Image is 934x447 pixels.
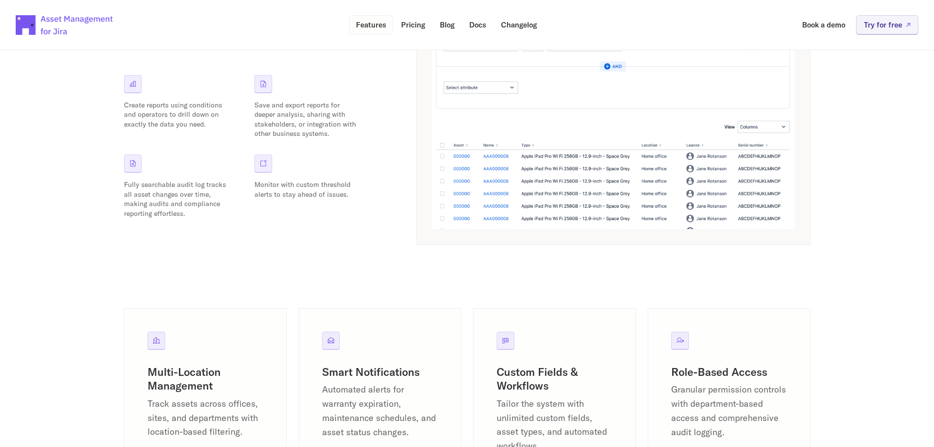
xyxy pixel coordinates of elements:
a: Docs [462,15,493,34]
a: Book a demo [795,15,852,34]
a: Changelog [494,15,544,34]
p: Track assets across offices, sites, and departments with location-based filtering. [148,397,263,439]
p: Fully searchable audit log tracks all asset changes over time, making audits and compliance repor... [124,180,227,218]
p: Blog [440,21,454,28]
p: Changelog [501,21,537,28]
h3: Smart Notifications [322,365,438,379]
a: Pricing [394,15,432,34]
p: Create reports using conditions and operators to drill down on exactly the data you need. [124,101,227,130]
p: Save and export reports for deeper analysis, sharing with stakeholders, or integration with other... [254,101,357,139]
h3: Custom Fields & Workflows [497,365,612,393]
a: Features [349,15,393,34]
p: Granular permission controls with department-based access and comprehensive audit logging. [671,383,787,439]
h3: Multi-Location Management [148,365,263,393]
p: Docs [469,21,486,28]
p: Pricing [401,21,425,28]
p: Book a demo [802,21,845,28]
a: Blog [433,15,461,34]
a: Try for free [856,15,918,34]
p: Monitor with custom threshold alerts to stay ahead of issues. [254,180,357,199]
p: Features [356,21,386,28]
p: Automated alerts for warranty expiration, maintenance schedules, and asset status changes. [322,383,438,439]
h3: Role-Based Access [671,365,787,379]
p: Try for free [864,21,902,28]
